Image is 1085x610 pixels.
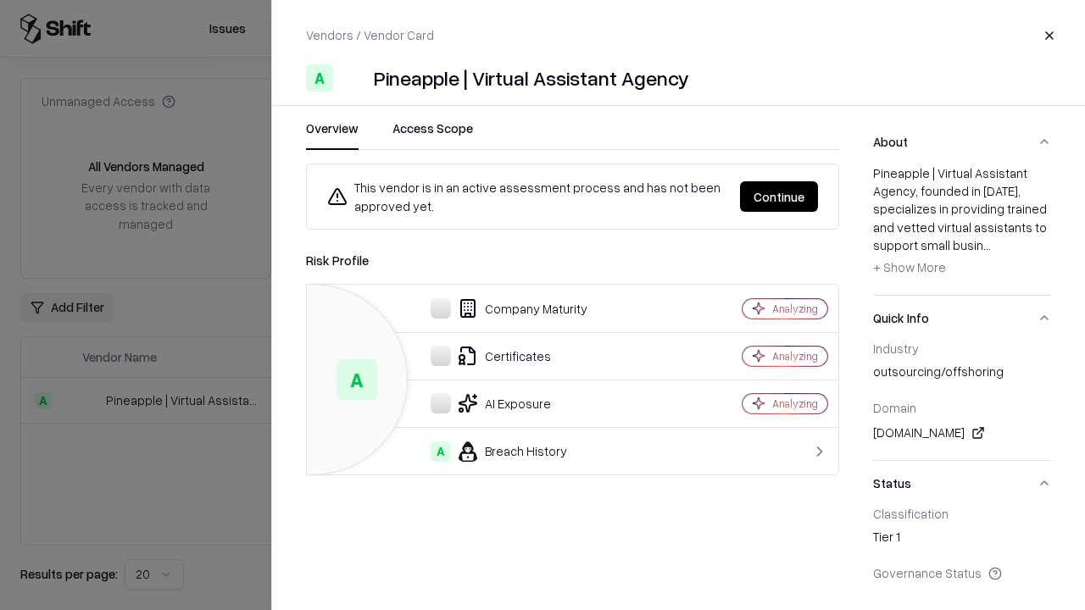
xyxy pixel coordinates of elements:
div: Analyzing [772,302,818,316]
p: Vendors / Vendor Card [306,26,434,44]
div: Industry [873,341,1051,356]
div: Certificates [320,346,683,366]
div: AI Exposure [320,393,683,413]
div: About [873,164,1051,295]
span: ... [983,237,991,252]
button: + Show More [873,254,946,281]
div: A [337,359,377,400]
div: Governance Status [873,565,1051,580]
div: This vendor is in an active assessment process and has not been approved yet. [327,178,726,215]
div: Pineapple | Virtual Assistant Agency [374,64,689,91]
div: outsourcing/offshoring [873,363,1051,386]
div: Classification [873,506,1051,521]
button: About [873,119,1051,164]
div: [DOMAIN_NAME] [873,423,1051,443]
div: A [431,441,451,462]
div: Risk Profile [306,250,839,270]
div: Company Maturity [320,298,683,319]
div: Analyzing [772,349,818,363]
div: A [306,64,333,91]
button: Overview [306,119,359,150]
button: Quick Info [873,296,1051,341]
span: + Show More [873,259,946,274]
button: Status [873,461,1051,506]
div: Breach History [320,441,683,462]
div: Pineapple | Virtual Assistant Agency, founded in [DATE], specializes in providing trained and vet... [873,164,1051,281]
div: Analyzing [772,396,818,411]
div: Domain [873,400,1051,415]
div: Quick Info [873,341,1051,460]
img: Pineapple | Virtual Assistant Agency [340,64,367,91]
div: Tier 1 [873,528,1051,552]
button: Access Scope [392,119,473,150]
button: Continue [740,181,818,212]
